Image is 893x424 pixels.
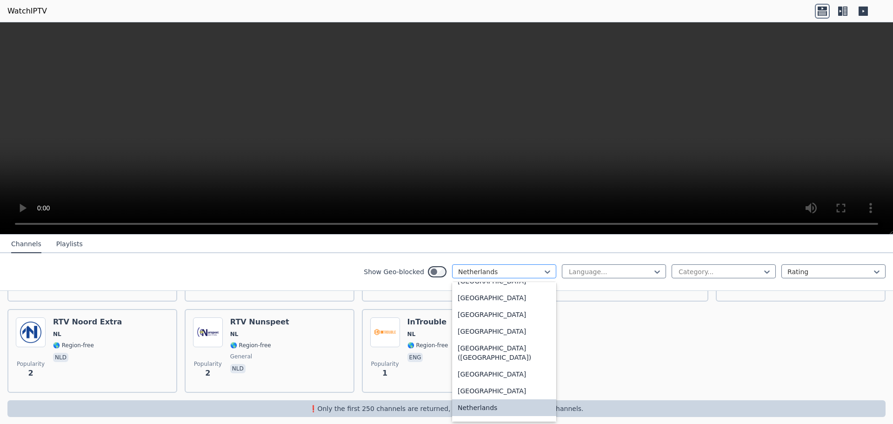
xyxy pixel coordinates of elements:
span: 2 [28,368,33,379]
span: 🌎 Region-free [230,342,271,349]
span: NL [407,330,416,338]
span: NL [230,330,239,338]
span: 2 [205,368,210,379]
span: NL [53,330,61,338]
h6: InTrouble [407,317,448,327]
button: Channels [11,236,41,253]
span: Popularity [17,360,45,368]
img: InTrouble [370,317,400,347]
button: Playlists [56,236,83,253]
span: general [230,353,252,360]
img: RTV Noord Extra [16,317,46,347]
span: 🌎 Region-free [53,342,94,349]
span: Popularity [371,360,399,368]
a: WatchIPTV [7,6,47,17]
span: Popularity [194,360,222,368]
div: [GEOGRAPHIC_DATA] [452,306,556,323]
div: [GEOGRAPHIC_DATA] [452,323,556,340]
p: nld [230,364,246,373]
span: 1 [382,368,387,379]
p: nld [53,353,68,362]
div: [GEOGRAPHIC_DATA] [452,366,556,383]
div: [GEOGRAPHIC_DATA] [452,289,556,306]
img: RTV Nunspeet [193,317,223,347]
div: Netherlands [452,399,556,416]
div: [GEOGRAPHIC_DATA] [452,383,556,399]
div: [GEOGRAPHIC_DATA] ([GEOGRAPHIC_DATA]) [452,340,556,366]
span: 🌎 Region-free [407,342,448,349]
p: eng [407,353,423,362]
p: ❗️Only the first 250 channels are returned, use the filters to narrow down channels. [11,404,882,413]
h6: RTV Noord Extra [53,317,122,327]
h6: RTV Nunspeet [230,317,289,327]
label: Show Geo-blocked [364,267,424,276]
